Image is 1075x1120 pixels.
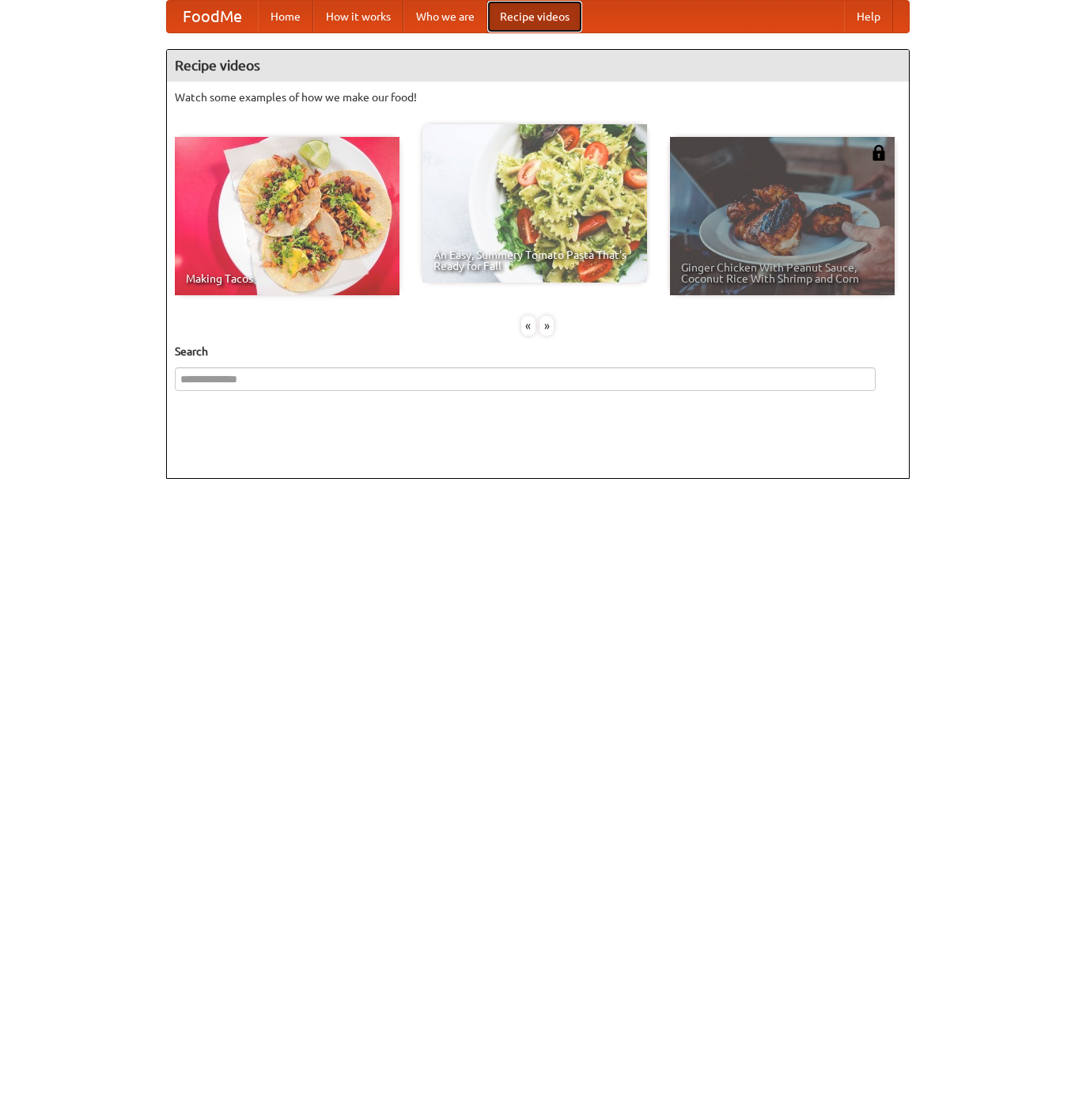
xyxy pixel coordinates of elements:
span: An Easy, Summery Tomato Pasta That's Ready for Fall [433,249,636,271]
a: An Easy, Summery Tomato Pasta That's Ready for Fall [422,124,647,283]
a: Home [258,1,313,32]
div: » [539,316,554,336]
img: 483408.png [871,145,887,161]
p: Watch some examples of how we make our food! [175,89,901,105]
h4: Recipe videos [167,50,909,82]
a: Who we are [403,1,487,32]
div: « [521,316,536,336]
a: Help [844,1,893,32]
a: FoodMe [167,1,258,32]
a: Recipe videos [487,1,582,32]
a: Making Tacos [175,137,399,295]
span: Making Tacos [186,273,388,284]
h5: Search [175,344,901,359]
a: How it works [313,1,403,32]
